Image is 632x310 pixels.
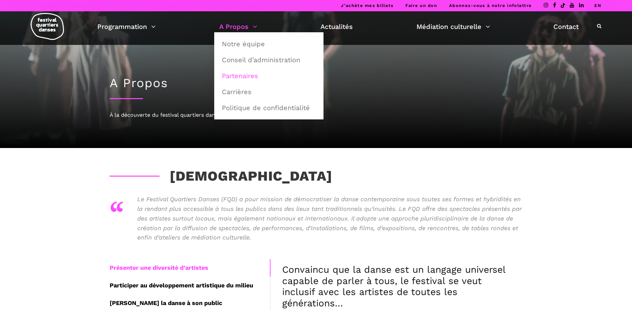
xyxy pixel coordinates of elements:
div: À la découverte du festival quartiers danses [110,111,523,119]
a: Politique de confidentialité [218,100,320,115]
div: Présenter une diversité d’artistes [110,259,270,277]
a: Faire un don [405,3,437,8]
a: EN [594,3,601,8]
a: Contact [553,21,579,32]
a: Conseil d’administration [218,52,320,68]
a: J’achète mes billets [341,3,393,8]
a: Partenaires [218,68,320,83]
a: Médiation culturelle [416,21,490,32]
a: Programmation [97,21,156,32]
p: Le Festival Quartiers Danses (FQD) a pour mission de démocratiser la danse contemporaine sous tou... [137,195,523,242]
div: “ [110,191,124,231]
a: Abonnez-vous à notre infolettre [449,3,532,8]
a: Notre équipe [218,36,320,52]
img: logo-fqd-med [31,13,64,40]
h3: [DEMOGRAPHIC_DATA] [110,168,332,185]
div: Participer au développement artistique du milieu [110,277,270,294]
a: Carrières [218,84,320,99]
h4: Convaincu que la danse est un langage universel capable de parler à tous, le festival se veut inc... [282,264,511,309]
h1: A Propos [110,76,523,90]
a: A Propos [219,21,257,32]
a: Actualités [320,21,353,32]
